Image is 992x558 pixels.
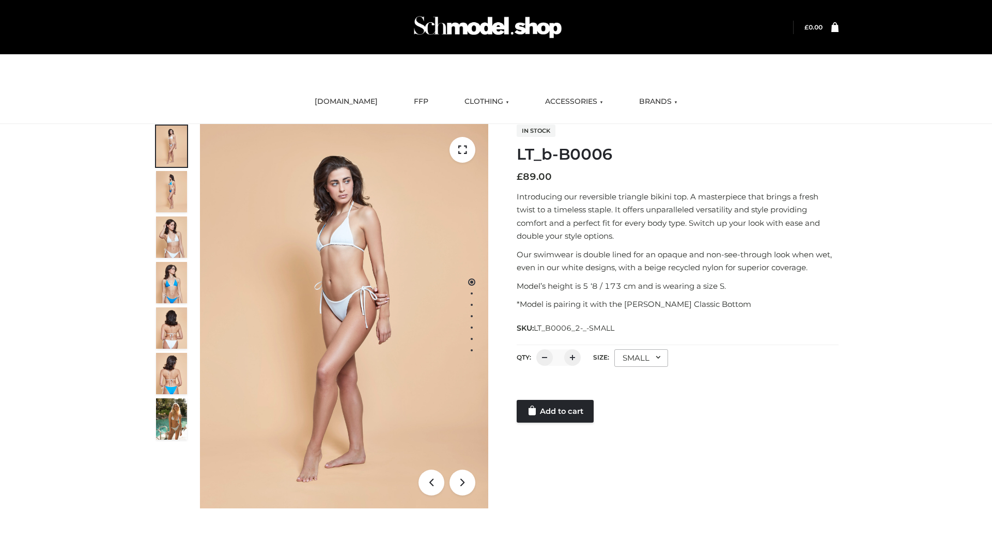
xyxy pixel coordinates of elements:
[804,23,823,31] a: £0.00
[614,349,668,367] div: SMALL
[156,171,187,212] img: ArielClassicBikiniTop_CloudNine_AzureSky_OW114ECO_2-scaled.jpg
[156,216,187,258] img: ArielClassicBikiniTop_CloudNine_AzureSky_OW114ECO_3-scaled.jpg
[410,7,565,48] img: Schmodel Admin 964
[517,171,552,182] bdi: 89.00
[517,248,839,274] p: Our swimwear is double lined for an opaque and non-see-through look when wet, even in our white d...
[534,323,614,333] span: LT_B0006_2-_-SMALL
[200,124,488,508] img: ArielClassicBikiniTop_CloudNine_AzureSky_OW114ECO_1
[457,90,517,113] a: CLOTHING
[156,353,187,394] img: ArielClassicBikiniTop_CloudNine_AzureSky_OW114ECO_8-scaled.jpg
[517,280,839,293] p: Model’s height is 5 ‘8 / 173 cm and is wearing a size S.
[307,90,385,113] a: [DOMAIN_NAME]
[517,125,555,137] span: In stock
[156,126,187,167] img: ArielClassicBikiniTop_CloudNine_AzureSky_OW114ECO_1-scaled.jpg
[804,23,809,31] span: £
[517,298,839,311] p: *Model is pairing it with the [PERSON_NAME] Classic Bottom
[537,90,611,113] a: ACCESSORIES
[631,90,685,113] a: BRANDS
[406,90,436,113] a: FFP
[593,353,609,361] label: Size:
[517,400,594,423] a: Add to cart
[517,322,615,334] span: SKU:
[804,23,823,31] bdi: 0.00
[517,145,839,164] h1: LT_b-B0006
[517,171,523,182] span: £
[517,190,839,243] p: Introducing our reversible triangle bikini top. A masterpiece that brings a fresh twist to a time...
[156,398,187,440] img: Arieltop_CloudNine_AzureSky2.jpg
[517,353,531,361] label: QTY:
[156,307,187,349] img: ArielClassicBikiniTop_CloudNine_AzureSky_OW114ECO_7-scaled.jpg
[156,262,187,303] img: ArielClassicBikiniTop_CloudNine_AzureSky_OW114ECO_4-scaled.jpg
